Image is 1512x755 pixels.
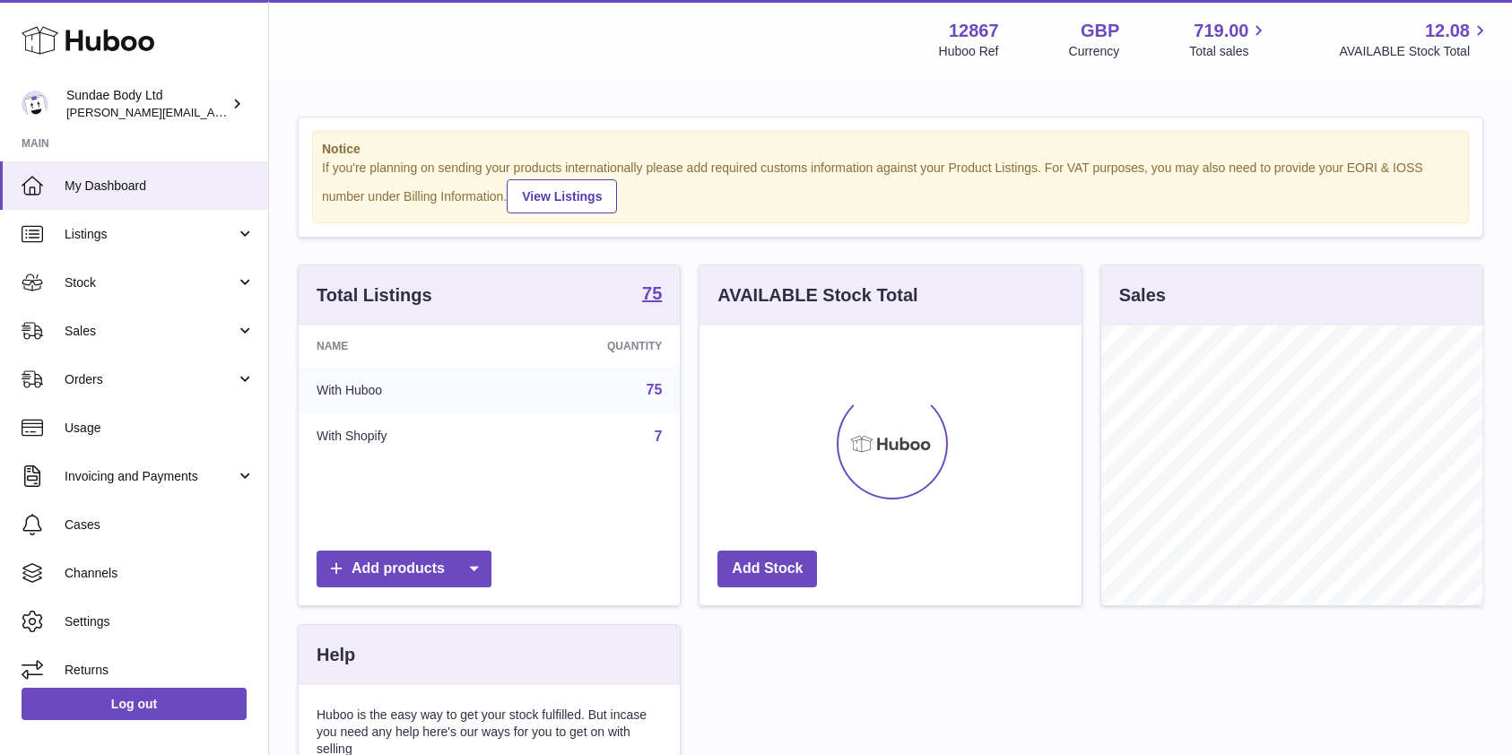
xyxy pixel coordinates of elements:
span: Listings [65,226,236,243]
td: With Shopify [299,413,504,460]
td: With Huboo [299,367,504,413]
img: dianne@sundaebody.com [22,91,48,117]
span: Channels [65,565,255,582]
span: Usage [65,420,255,437]
a: 12.08 AVAILABLE Stock Total [1339,19,1490,60]
div: Sundae Body Ltd [66,87,228,121]
h3: Sales [1119,283,1166,308]
span: AVAILABLE Stock Total [1339,43,1490,60]
span: Returns [65,662,255,679]
strong: GBP [1081,19,1119,43]
span: My Dashboard [65,178,255,195]
a: Log out [22,688,247,720]
a: 75 [642,284,662,306]
h3: AVAILABLE Stock Total [717,283,917,308]
a: 719.00 Total sales [1189,19,1269,60]
a: Add products [317,551,491,587]
th: Quantity [504,325,680,367]
span: 12.08 [1425,19,1470,43]
span: [PERSON_NAME][EMAIL_ADDRESS][DOMAIN_NAME] [66,105,360,119]
h3: Total Listings [317,283,432,308]
th: Name [299,325,504,367]
strong: Notice [322,141,1459,158]
span: Orders [65,371,236,388]
strong: 12867 [949,19,999,43]
a: Add Stock [717,551,817,587]
span: Total sales [1189,43,1269,60]
div: Currency [1069,43,1120,60]
span: Stock [65,274,236,291]
span: 719.00 [1194,19,1248,43]
div: Huboo Ref [939,43,999,60]
a: View Listings [507,179,617,213]
a: 7 [654,429,662,444]
a: 75 [647,382,663,397]
span: Invoicing and Payments [65,468,236,485]
span: Settings [65,613,255,630]
strong: 75 [642,284,662,302]
span: Cases [65,516,255,534]
h3: Help [317,643,355,667]
span: Sales [65,323,236,340]
div: If you're planning on sending your products internationally please add required customs informati... [322,160,1459,213]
